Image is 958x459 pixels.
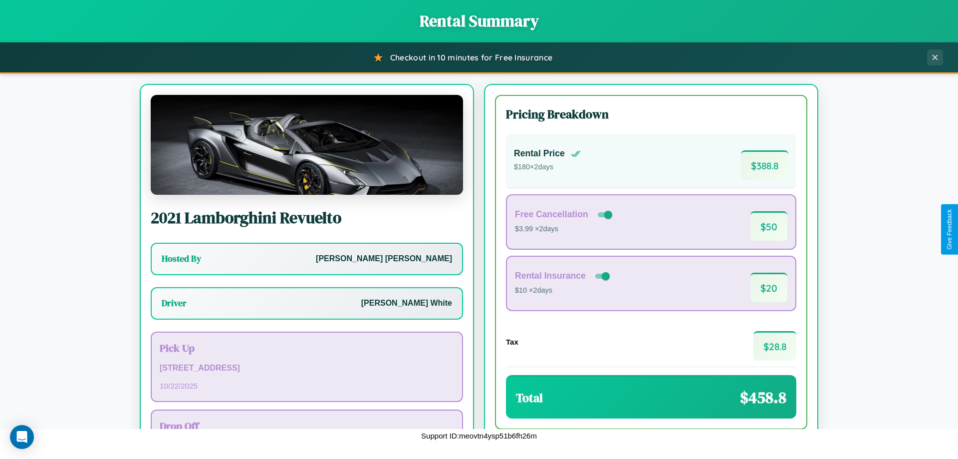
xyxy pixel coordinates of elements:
p: [PERSON_NAME] White [361,296,452,311]
h3: Drop Off [160,419,454,433]
p: $10 × 2 days [515,284,612,297]
h2: 2021 Lamborghini Revuelto [151,207,463,229]
img: Lamborghini Revuelto [151,95,463,195]
span: $ 458.8 [740,387,786,409]
h4: Tax [506,338,518,346]
p: [PERSON_NAME] [PERSON_NAME] [316,252,452,266]
div: Give Feedback [946,209,953,250]
span: $ 388.8 [741,150,788,180]
h4: Free Cancellation [515,209,588,220]
p: Support ID: meovtn4ysp51b6fh26m [421,429,537,443]
p: [STREET_ADDRESS] [160,361,454,376]
span: $ 50 [750,211,787,241]
p: $3.99 × 2 days [515,223,614,236]
div: Open Intercom Messenger [10,425,34,449]
p: 10 / 22 / 2025 [160,379,454,393]
span: $ 28.8 [753,331,796,361]
h3: Total [516,390,543,406]
h3: Pricing Breakdown [506,106,796,122]
h3: Hosted By [162,253,201,265]
p: $ 180 × 2 days [514,161,581,174]
span: Checkout in 10 minutes for Free Insurance [390,52,552,62]
h1: Rental Summary [10,10,948,32]
h3: Driver [162,297,187,309]
h3: Pick Up [160,341,454,355]
h4: Rental Price [514,148,565,159]
span: $ 20 [750,273,787,302]
h4: Rental Insurance [515,271,586,281]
